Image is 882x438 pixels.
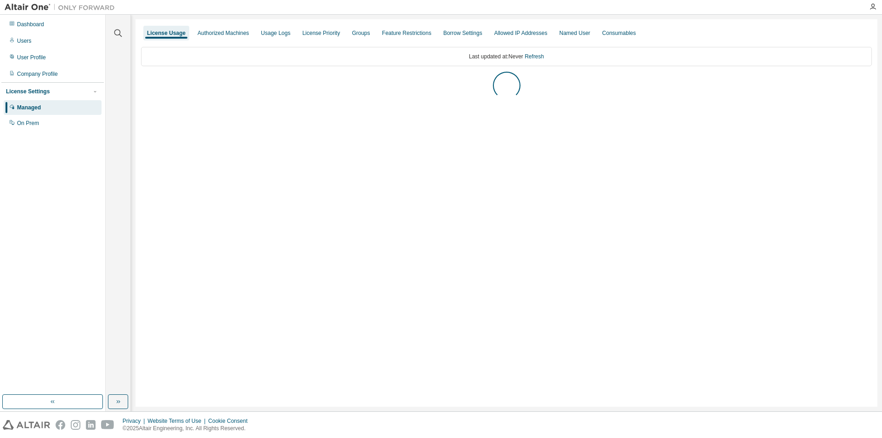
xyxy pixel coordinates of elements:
[261,29,290,37] div: Usage Logs
[352,29,370,37] div: Groups
[17,37,31,45] div: Users
[147,417,208,425] div: Website Terms of Use
[208,417,253,425] div: Cookie Consent
[86,420,96,430] img: linkedin.svg
[141,47,872,66] div: Last updated at: Never
[6,88,50,95] div: License Settings
[494,29,548,37] div: Allowed IP Addresses
[525,53,544,60] a: Refresh
[602,29,636,37] div: Consumables
[17,119,39,127] div: On Prem
[101,420,114,430] img: youtube.svg
[17,70,58,78] div: Company Profile
[17,21,44,28] div: Dashboard
[17,104,41,111] div: Managed
[382,29,431,37] div: Feature Restrictions
[56,420,65,430] img: facebook.svg
[71,420,80,430] img: instagram.svg
[17,54,46,61] div: User Profile
[302,29,340,37] div: License Priority
[198,29,249,37] div: Authorized Machines
[443,29,482,37] div: Borrow Settings
[147,29,186,37] div: License Usage
[5,3,119,12] img: Altair One
[123,417,147,425] div: Privacy
[559,29,590,37] div: Named User
[3,420,50,430] img: altair_logo.svg
[123,425,253,432] p: © 2025 Altair Engineering, Inc. All Rights Reserved.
